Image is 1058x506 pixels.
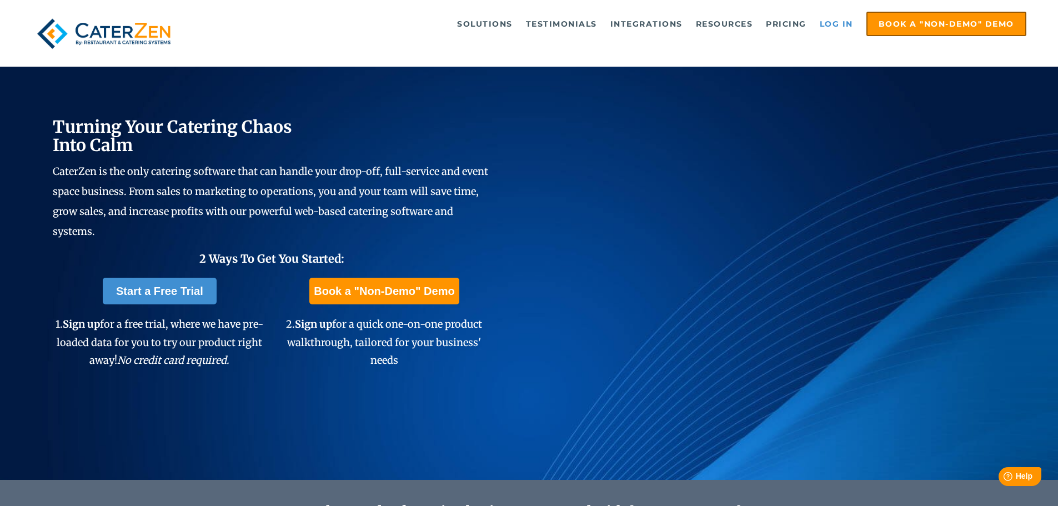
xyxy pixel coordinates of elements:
[866,12,1026,36] a: Book a "Non-Demo" Demo
[56,318,263,367] span: 1. for a free trial, where we have pre-loaded data for you to try our product right away!
[959,463,1046,494] iframe: Help widget launcher
[63,318,100,330] span: Sign up
[199,252,344,265] span: 2 Ways To Get You Started:
[814,13,859,35] a: Log in
[286,318,482,367] span: 2. for a quick one-on-one product walkthrough, tailored for your business' needs
[53,116,292,156] span: Turning Your Catering Chaos Into Calm
[520,13,603,35] a: Testimonials
[202,12,1026,36] div: Navigation Menu
[117,354,229,367] em: No credit card required.
[309,278,459,304] a: Book a "Non-Demo" Demo
[690,13,759,35] a: Resources
[295,318,332,330] span: Sign up
[103,278,217,304] a: Start a Free Trial
[452,13,518,35] a: Solutions
[53,165,488,238] span: CaterZen is the only catering software that can handle your drop-off, full-service and event spac...
[32,12,176,56] img: caterzen
[605,13,688,35] a: Integrations
[760,13,812,35] a: Pricing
